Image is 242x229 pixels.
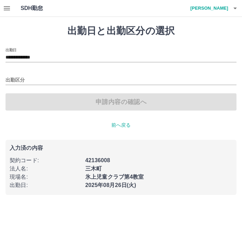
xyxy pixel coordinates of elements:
[85,182,136,188] b: 2025年08月26日(火)
[10,181,81,189] p: 出勤日 :
[10,145,232,151] p: 入力済の内容
[85,157,110,163] b: 42136008
[85,166,102,171] b: 三木町
[85,174,144,180] b: 氷上児童クラブ第4教室
[5,25,236,37] h1: 出勤日と出勤区分の選択
[10,173,81,181] p: 現場名 :
[5,47,16,52] label: 出勤日
[10,165,81,173] p: 法人名 :
[10,156,81,165] p: 契約コード :
[5,122,236,129] p: 前へ戻る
